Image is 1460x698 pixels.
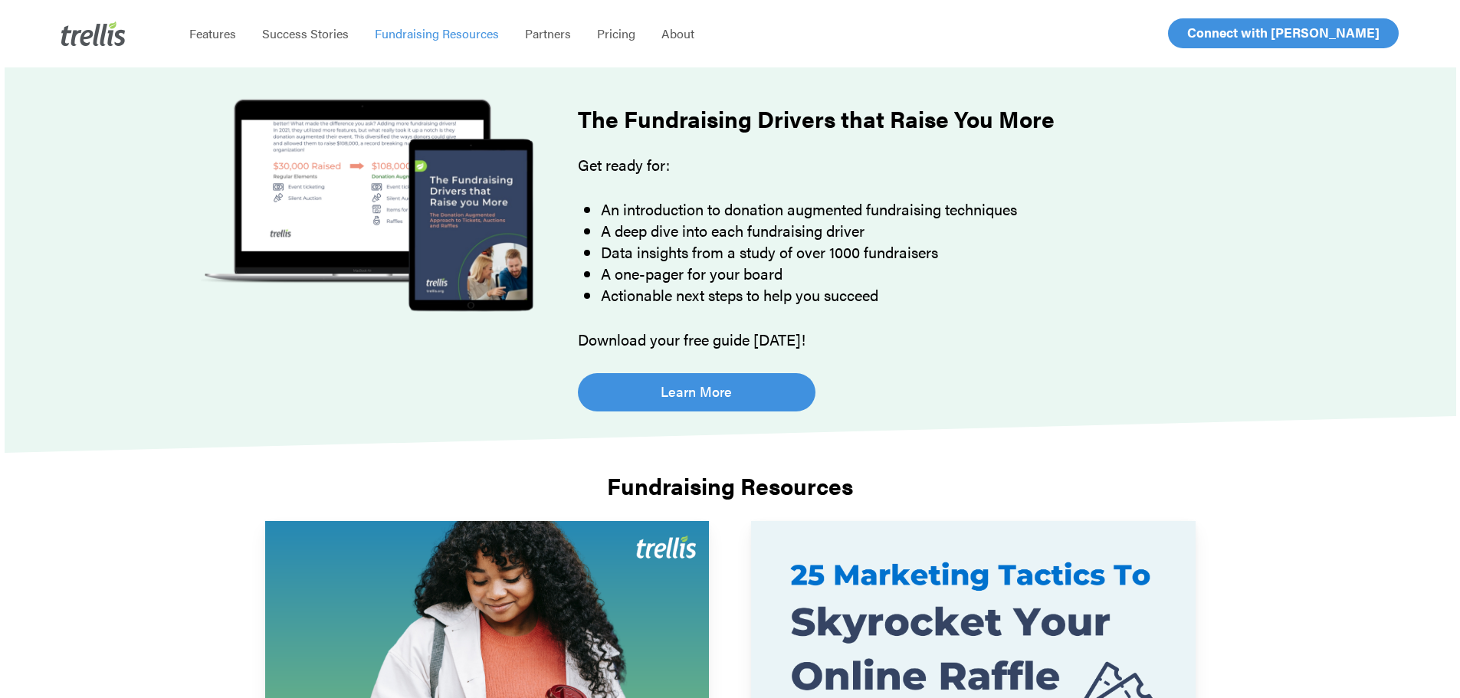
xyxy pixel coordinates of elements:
a: Success Stories [249,26,362,41]
img: Trellis [61,21,126,46]
strong: Fundraising Resources [607,469,853,502]
a: Pricing [584,26,648,41]
p: Download your free guide [DATE]! [578,329,1207,350]
li: A deep dive into each fundraising driver [601,220,1207,241]
strong: The Fundraising Drivers that Raise You More [578,102,1055,135]
span: Learn More [661,381,732,402]
a: Connect with [PERSON_NAME] [1168,18,1399,48]
span: Fundraising Resources [375,25,499,42]
a: Fundraising Resources [362,26,512,41]
a: Learn More [578,373,815,411]
a: About [648,26,707,41]
li: An introduction to donation augmented fundraising techniques [601,198,1207,220]
p: Get ready for: [578,154,1207,198]
span: Success Stories [262,25,349,42]
span: Connect with [PERSON_NAME] [1187,23,1380,41]
li: Actionable next steps to help you succeed [601,284,1207,306]
span: Features [189,25,236,42]
img: The Fundraising Drivers that Raise You More Guide Cover [177,87,558,325]
li: A one-pager for your board [601,263,1207,284]
a: Features [176,26,249,41]
span: Pricing [597,25,635,42]
li: Data insights from a study of over 1000 fundraisers [601,241,1207,263]
span: About [661,25,694,42]
a: Partners [512,26,584,41]
span: Partners [525,25,571,42]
